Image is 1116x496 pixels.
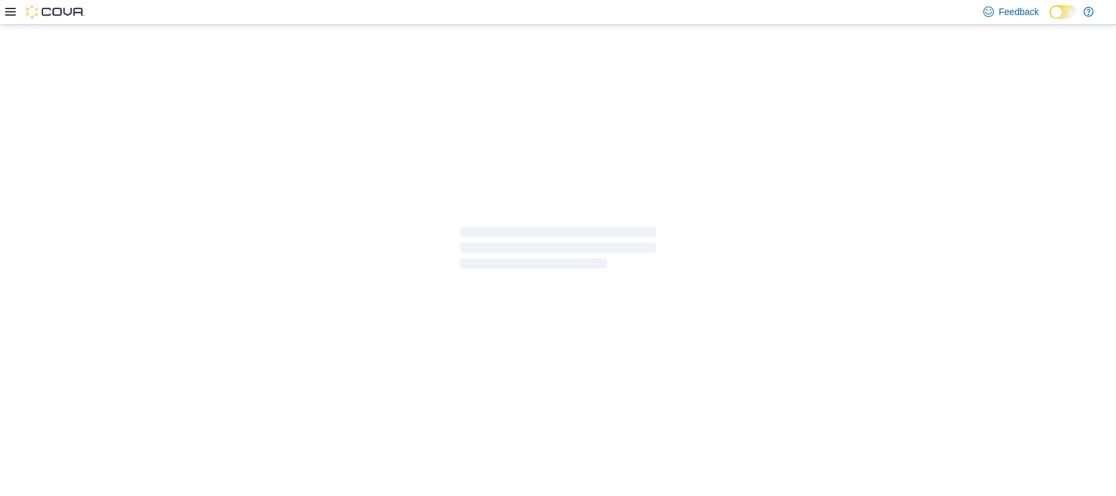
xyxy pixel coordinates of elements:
span: Feedback [999,5,1039,18]
img: Cova [26,5,85,18]
span: Loading [460,229,656,271]
span: Dark Mode [1049,19,1050,20]
input: Dark Mode [1049,5,1077,19]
